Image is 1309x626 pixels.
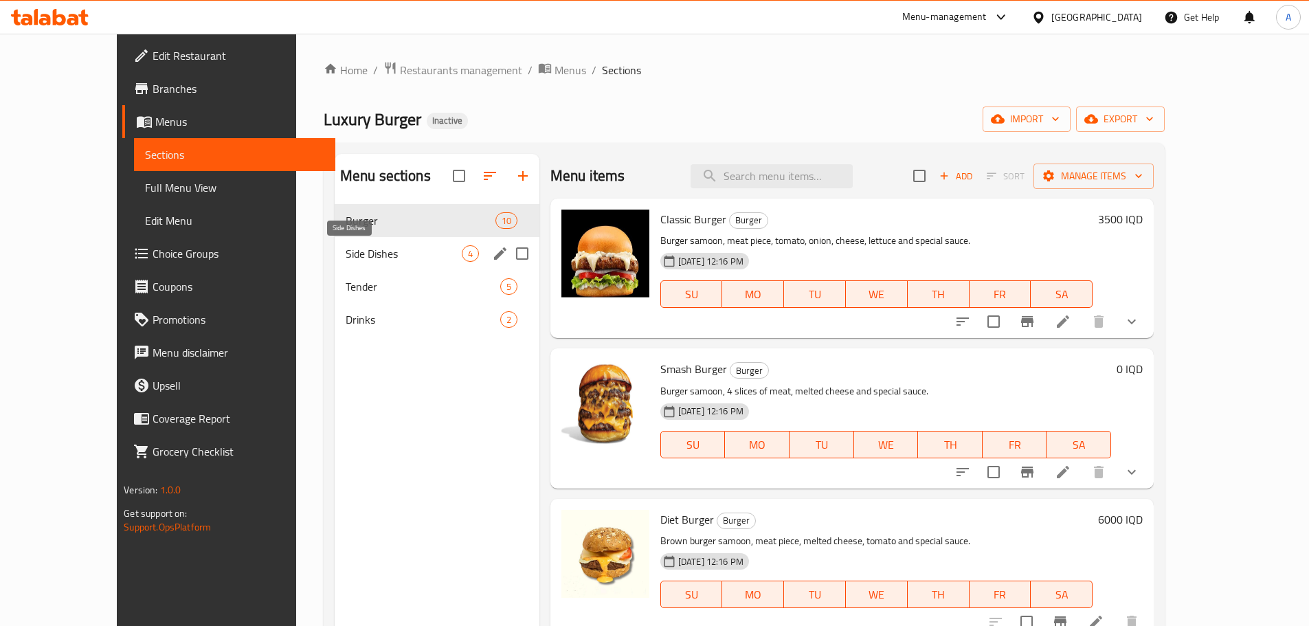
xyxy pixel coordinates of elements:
[660,232,1093,249] p: Burger samoon, meat piece, tomato, onion, cheese, lettuce and special sauce.
[1052,435,1106,455] span: SA
[500,311,517,328] div: items
[660,581,723,608] button: SU
[934,166,978,187] span: Add item
[1051,10,1142,25] div: [GEOGRAPHIC_DATA]
[500,278,517,295] div: items
[501,313,517,326] span: 2
[946,456,979,489] button: sort-choices
[851,585,902,605] span: WE
[846,280,908,308] button: WE
[717,513,755,528] span: Burger
[934,166,978,187] button: Add
[730,363,768,379] span: Burger
[134,138,335,171] a: Sections
[145,212,324,229] span: Edit Menu
[660,533,1093,550] p: Brown burger samoon, meat piece, melted cheese, tomato and special sauce.
[1115,305,1148,338] button: show more
[918,431,983,458] button: TH
[122,369,335,402] a: Upsell
[538,61,586,79] a: Menus
[667,585,717,605] span: SU
[1286,10,1291,25] span: A
[667,284,717,304] span: SU
[728,284,779,304] span: MO
[427,115,468,126] span: Inactive
[913,284,964,304] span: TH
[1044,168,1143,185] span: Manage items
[346,311,500,328] span: Drinks
[978,166,1033,187] span: Select section first
[550,166,625,186] h2: Menu items
[145,146,324,163] span: Sections
[790,585,840,605] span: TU
[122,402,335,435] a: Coverage Report
[979,307,1008,336] span: Select to update
[346,212,495,229] span: Burger
[660,431,726,458] button: SU
[1123,313,1140,330] svg: Show Choices
[1098,210,1143,229] h6: 3500 IQD
[561,359,649,447] img: Smash Burger
[155,113,324,130] span: Menus
[400,62,522,78] span: Restaurants management
[1117,359,1143,379] h6: 0 IQD
[722,280,784,308] button: MO
[660,209,726,230] span: Classic Burger
[667,435,720,455] span: SU
[122,105,335,138] a: Menus
[1031,280,1093,308] button: SA
[346,278,500,295] span: Tender
[383,61,522,79] a: Restaurants management
[790,431,854,458] button: TU
[602,62,641,78] span: Sections
[528,62,533,78] li: /
[134,171,335,204] a: Full Menu View
[1033,164,1154,189] button: Manage items
[592,62,596,78] li: /
[1055,464,1071,480] a: Edit menu item
[490,243,511,264] button: edit
[445,161,473,190] span: Select all sections
[335,303,539,336] div: Drinks2
[506,159,539,192] button: Add section
[122,237,335,270] a: Choice Groups
[153,377,324,394] span: Upsell
[970,581,1031,608] button: FR
[153,311,324,328] span: Promotions
[324,104,421,135] span: Luxury Burger
[795,435,849,455] span: TU
[730,435,784,455] span: MO
[784,581,846,608] button: TU
[335,270,539,303] div: Tender5
[153,278,324,295] span: Coupons
[975,284,1026,304] span: FR
[122,336,335,369] a: Menu disclaimer
[902,9,987,25] div: Menu-management
[854,431,919,458] button: WE
[784,280,846,308] button: TU
[561,210,649,298] img: Classic Burger
[153,443,324,460] span: Grocery Checklist
[122,435,335,468] a: Grocery Checklist
[846,581,908,608] button: WE
[373,62,378,78] li: /
[153,245,324,262] span: Choice Groups
[122,72,335,105] a: Branches
[1082,456,1115,489] button: delete
[462,247,478,260] span: 4
[728,585,779,605] span: MO
[730,212,768,228] span: Burger
[153,344,324,361] span: Menu disclaimer
[145,179,324,196] span: Full Menu View
[946,305,979,338] button: sort-choices
[1036,585,1087,605] span: SA
[725,431,790,458] button: MO
[729,212,768,229] div: Burger
[335,204,539,237] div: Burger10
[1123,464,1140,480] svg: Show Choices
[153,410,324,427] span: Coverage Report
[1055,313,1071,330] a: Edit menu item
[1087,111,1154,128] span: export
[983,431,1047,458] button: FR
